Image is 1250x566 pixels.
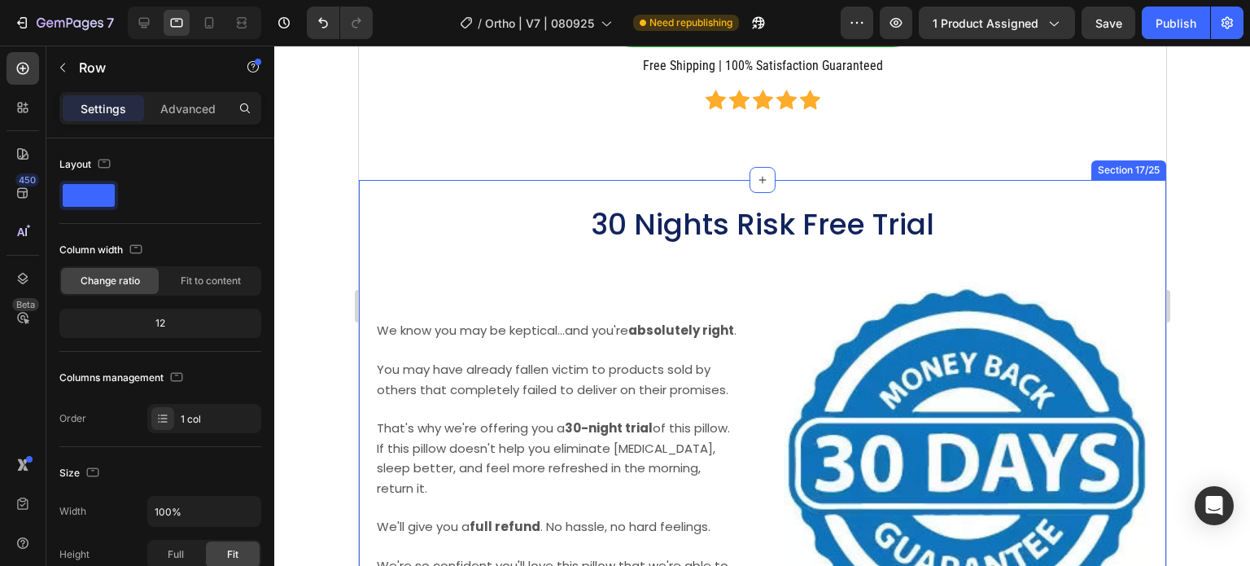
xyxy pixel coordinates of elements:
[168,547,184,562] span: Full
[81,100,126,117] p: Settings
[181,412,257,427] div: 1 col
[59,547,90,562] div: Height
[18,315,369,352] span: You may have already fallen victim to products sold by others that completely failed to deliver o...
[7,7,121,39] button: 7
[107,13,114,33] p: 7
[919,7,1075,39] button: 1 product assigned
[63,312,258,335] div: 12
[206,374,294,391] strong: 30-night trial
[485,15,594,32] span: Ortho | V7 | 080925
[1156,15,1196,32] div: Publish
[478,15,482,32] span: /
[81,274,140,288] span: Change ratio
[269,276,375,293] strong: absolutely right
[59,504,86,519] div: Width
[79,58,217,77] p: Row
[12,298,39,311] div: Beta
[59,239,146,261] div: Column width
[307,7,373,39] div: Undo/Redo
[18,472,352,489] span: We'll give you a . No hassle, no hard feelings.
[227,547,238,562] span: Fit
[148,497,260,526] input: Auto
[1095,16,1122,30] span: Save
[933,15,1038,32] span: 1 product assigned
[59,463,103,485] div: Size
[18,374,371,450] span: That's why we're offering you a of this pillow. If this pillow doesn't help you eliminate [MEDICA...
[1142,7,1210,39] button: Publish
[1082,7,1135,39] button: Save
[160,100,216,117] p: Advanced
[15,173,39,186] div: 450
[18,511,369,548] span: We're so confident you'll love this pillow that we're able to offer such a to our customers.
[736,117,804,132] div: Section 17/25
[1195,486,1234,525] div: Open Intercom Messenger
[59,411,86,426] div: Order
[649,15,732,30] span: Need republishing
[359,46,1166,566] iframe: Design area
[59,154,114,176] div: Layout
[111,472,181,489] strong: full refund
[18,276,378,293] span: We know you may be keptical...and you're .
[59,367,186,389] div: Columns management
[181,274,241,288] span: Fit to content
